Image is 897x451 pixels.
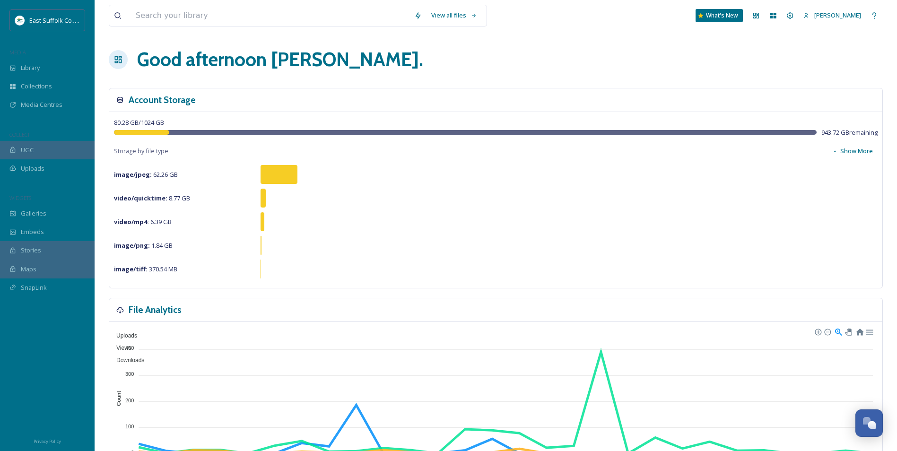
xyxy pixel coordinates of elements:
span: 6.39 GB [114,217,172,226]
span: Views [109,345,131,351]
span: 62.26 GB [114,170,178,179]
strong: image/png : [114,241,150,250]
span: COLLECT [9,131,30,138]
button: Show More [827,142,878,160]
span: Galleries [21,209,46,218]
span: Privacy Policy [34,438,61,444]
h1: Good afternoon [PERSON_NAME] . [137,45,423,74]
a: What's New [696,9,743,22]
span: Uploads [109,332,137,339]
span: 1.84 GB [114,241,173,250]
span: WIDGETS [9,194,31,201]
span: Stories [21,246,41,255]
h3: File Analytics [129,303,182,317]
div: Panning [845,329,851,334]
span: SnapLink [21,283,47,292]
tspan: 200 [125,397,134,403]
span: Library [21,63,40,72]
span: [PERSON_NAME] [814,11,861,19]
span: Embeds [21,227,44,236]
div: Menu [865,327,873,335]
span: 370.54 MB [114,265,177,273]
button: Open Chat [855,409,883,437]
strong: video/mp4 : [114,217,149,226]
input: Search your library [131,5,409,26]
tspan: 100 [125,424,134,429]
div: Zoom In [814,328,821,335]
div: Selection Zoom [834,327,842,335]
tspan: 400 [125,345,134,351]
span: 943.72 GB remaining [821,128,878,137]
img: ESC%20Logo.png [15,16,25,25]
span: Maps [21,265,36,274]
h3: Account Storage [129,93,196,107]
span: 8.77 GB [114,194,190,202]
span: Media Centres [21,100,62,109]
span: Uploads [21,164,44,173]
span: MEDIA [9,49,26,56]
div: Reset Zoom [855,327,863,335]
text: Count [116,391,122,406]
a: Privacy Policy [34,435,61,446]
strong: video/quicktime : [114,194,167,202]
span: Downloads [109,357,144,364]
span: 80.28 GB / 1024 GB [114,118,164,127]
span: Collections [21,82,52,91]
strong: image/tiff : [114,265,148,273]
div: Zoom Out [824,328,830,335]
strong: image/jpeg : [114,170,152,179]
span: East Suffolk Council [29,16,85,25]
a: View all files [427,6,482,25]
span: Storage by file type [114,147,168,156]
span: UGC [21,146,34,155]
tspan: 300 [125,371,134,377]
a: [PERSON_NAME] [799,6,866,25]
